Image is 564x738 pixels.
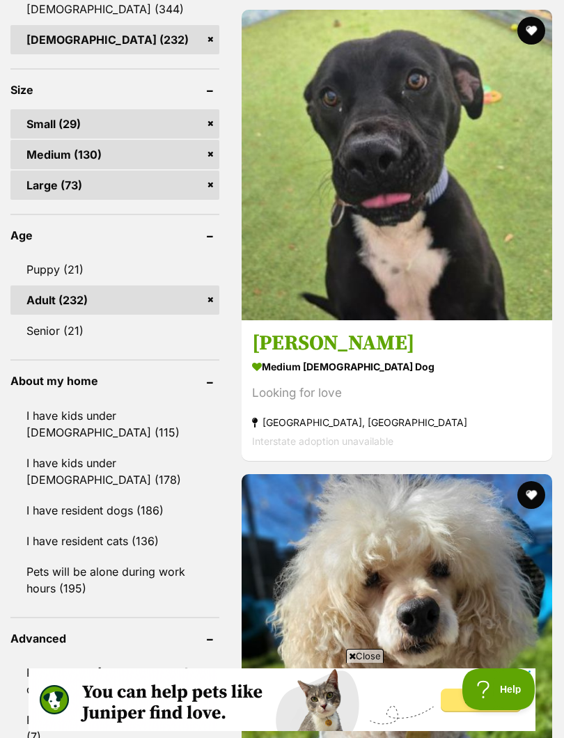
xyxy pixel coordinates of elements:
header: About my home [10,375,219,387]
iframe: Help Scout Beacon - Open [462,668,536,710]
a: I have resident cats (136) [10,526,219,556]
strong: [GEOGRAPHIC_DATA], [GEOGRAPHIC_DATA] [252,413,542,432]
img: Ella - American Bulldog x Staffy Dog [242,10,552,320]
a: I have resident dogs (186) [10,496,219,525]
h3: [PERSON_NAME] [252,330,542,356]
a: Medium (130) [10,140,219,169]
span: Close [346,649,384,663]
a: I have kids under [DEMOGRAPHIC_DATA] (115) [10,401,219,447]
a: Puppy (21) [10,255,219,284]
a: I have kids under [DEMOGRAPHIC_DATA] (178) [10,448,219,494]
button: favourite [517,481,545,509]
iframe: Advertisement [29,668,535,731]
a: Pets needing [PERSON_NAME] care (26) [10,658,219,704]
a: Large (73) [10,171,219,200]
a: Senior (21) [10,316,219,345]
span: Interstate adoption unavailable [252,435,393,447]
header: Size [10,84,219,96]
a: Pets will be alone during work hours (195) [10,557,219,603]
div: Looking for love [252,384,542,402]
strong: medium [DEMOGRAPHIC_DATA] Dog [252,356,542,377]
a: Small (29) [10,109,219,139]
header: Advanced [10,632,219,645]
button: favourite [517,17,545,45]
a: Adult (232) [10,285,219,315]
a: [DEMOGRAPHIC_DATA] (232) [10,25,219,54]
header: Age [10,229,219,242]
a: [PERSON_NAME] medium [DEMOGRAPHIC_DATA] Dog Looking for love [GEOGRAPHIC_DATA], [GEOGRAPHIC_DATA]... [242,320,552,461]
